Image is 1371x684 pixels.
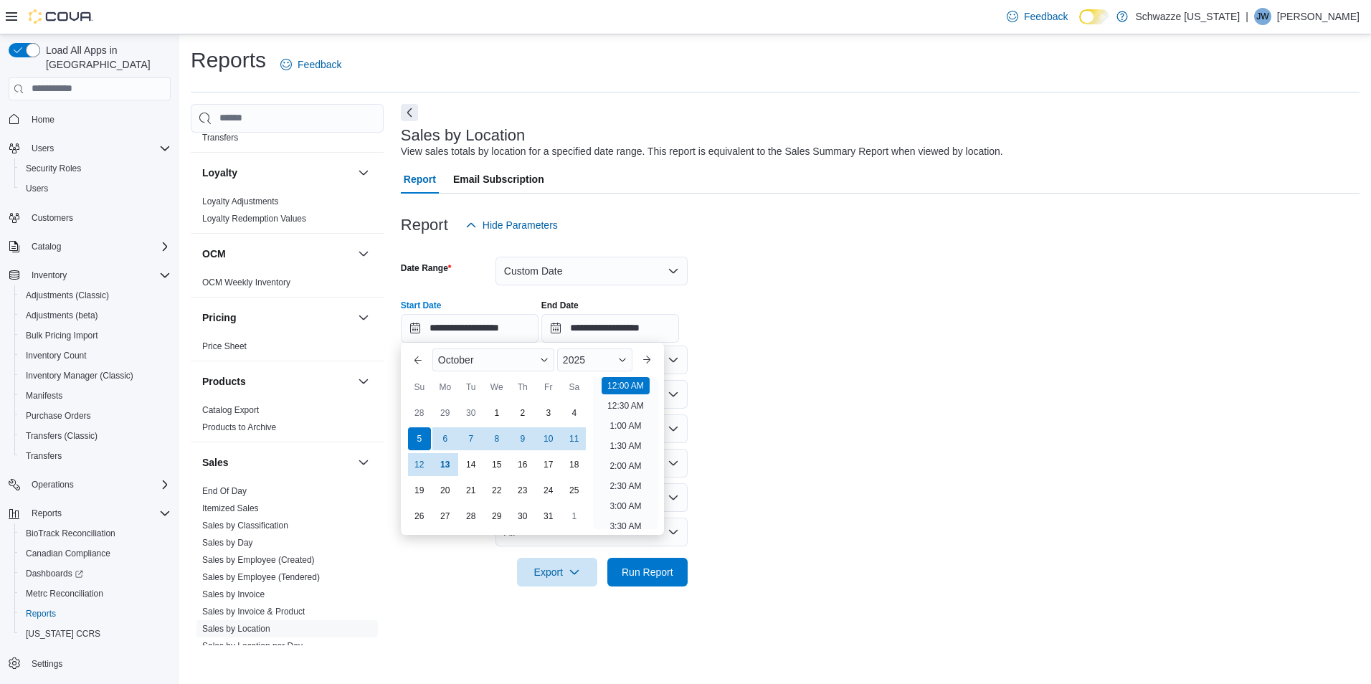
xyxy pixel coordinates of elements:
[408,453,431,476] div: day-12
[1079,9,1109,24] input: Dark Mode
[26,110,171,128] span: Home
[26,628,100,640] span: [US_STATE] CCRS
[32,658,62,670] span: Settings
[202,247,226,261] h3: OCM
[537,376,560,399] div: Fr
[202,640,303,652] span: Sales by Location per Day
[26,505,67,522] button: Reports
[202,133,238,143] a: Transfers
[3,109,176,130] button: Home
[14,386,176,406] button: Manifests
[14,446,176,466] button: Transfers
[1135,8,1240,25] p: Schwazze [US_STATE]
[20,447,67,465] a: Transfers
[26,140,171,157] span: Users
[438,354,474,366] span: October
[20,625,171,642] span: Washington CCRS
[20,565,171,582] span: Dashboards
[14,624,176,644] button: [US_STATE] CCRS
[26,111,60,128] a: Home
[541,300,579,311] label: End Date
[401,217,448,234] h3: Report
[202,213,306,224] span: Loyalty Redemption Values
[557,348,632,371] div: Button. Open the year selector. 2025 is currently selected.
[408,427,431,450] div: day-5
[434,453,457,476] div: day-13
[355,454,372,471] button: Sales
[3,237,176,257] button: Catalog
[20,407,97,424] a: Purchase Orders
[32,241,61,252] span: Catalog
[26,140,60,157] button: Users
[432,348,554,371] div: Button. Open the month selector. October is currently selected.
[355,373,372,390] button: Products
[32,479,74,490] span: Operations
[191,402,384,442] div: Products
[26,310,98,321] span: Adjustments (beta)
[20,180,54,197] a: Users
[3,207,176,228] button: Customers
[26,476,80,493] button: Operations
[26,548,110,559] span: Canadian Compliance
[14,179,176,199] button: Users
[20,327,171,344] span: Bulk Pricing Import
[14,406,176,426] button: Purchase Orders
[202,214,306,224] a: Loyalty Redemption Values
[20,367,171,384] span: Inventory Manager (Classic)
[408,376,431,399] div: Su
[460,427,483,450] div: day-7
[32,143,54,154] span: Users
[563,402,586,424] div: day-4
[202,310,352,325] button: Pricing
[202,341,247,352] span: Price Sheet
[202,554,315,566] span: Sales by Employee (Created)
[202,374,352,389] button: Products
[541,314,679,343] input: Press the down key to open a popover containing a calendar.
[20,565,89,582] a: Dashboards
[604,518,647,535] li: 3:30 AM
[202,404,259,416] span: Catalog Export
[401,262,452,274] label: Date Range
[202,571,320,583] span: Sales by Employee (Tendered)
[14,523,176,543] button: BioTrack Reconciliation
[3,265,176,285] button: Inventory
[495,257,688,285] button: Custom Date
[202,606,305,617] span: Sales by Invoice & Product
[526,558,589,586] span: Export
[355,245,372,262] button: OCM
[14,604,176,624] button: Reports
[668,423,679,434] button: Open list of options
[485,479,508,502] div: day-22
[602,377,650,394] li: 12:00 AM
[434,427,457,450] div: day-6
[20,387,68,404] a: Manifests
[202,537,253,548] span: Sales by Day
[202,521,288,531] a: Sales by Classification
[26,588,103,599] span: Metrc Reconciliation
[20,407,171,424] span: Purchase Orders
[14,326,176,346] button: Bulk Pricing Import
[20,585,171,602] span: Metrc Reconciliation
[20,160,87,177] a: Security Roles
[202,422,276,432] a: Products to Archive
[20,287,171,304] span: Adjustments (Classic)
[26,505,171,522] span: Reports
[3,475,176,495] button: Operations
[604,417,647,434] li: 1:00 AM
[20,347,171,364] span: Inventory Count
[26,410,91,422] span: Purchase Orders
[29,9,93,24] img: Cova
[434,402,457,424] div: day-29
[20,427,171,445] span: Transfers (Classic)
[26,568,83,579] span: Dashboards
[14,426,176,446] button: Transfers (Classic)
[408,479,431,502] div: day-19
[563,376,586,399] div: Sa
[537,505,560,528] div: day-31
[3,652,176,673] button: Settings
[26,183,48,194] span: Users
[1277,8,1360,25] p: [PERSON_NAME]
[401,144,1003,159] div: View sales totals by location for a specified date range. This report is equivalent to the Sales ...
[3,138,176,158] button: Users
[1024,9,1068,24] span: Feedback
